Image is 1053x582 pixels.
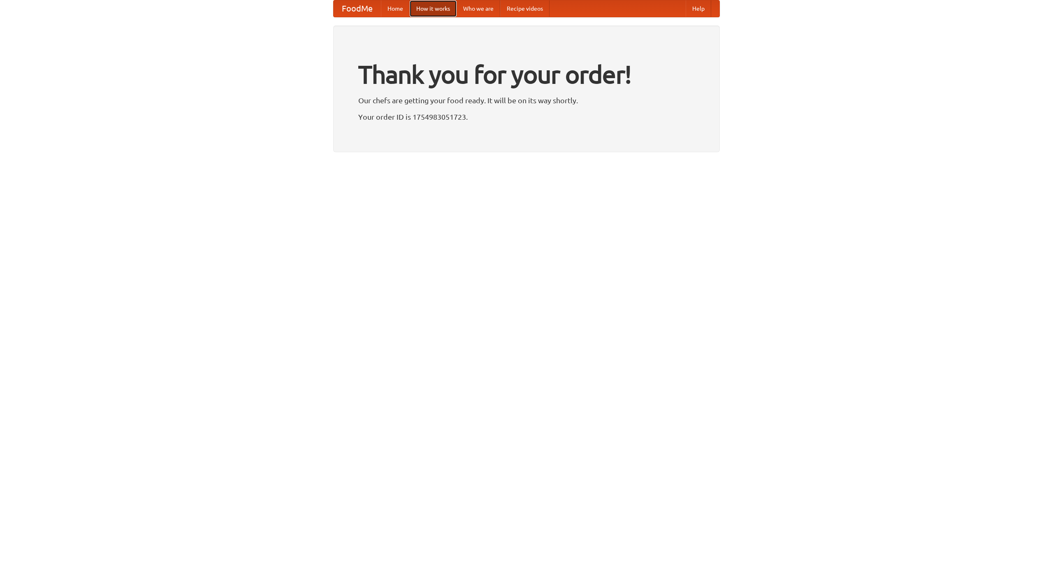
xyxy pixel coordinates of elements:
[358,111,695,123] p: Your order ID is 1754983051723.
[500,0,550,17] a: Recipe videos
[358,55,695,94] h1: Thank you for your order!
[381,0,410,17] a: Home
[686,0,711,17] a: Help
[358,94,695,107] p: Our chefs are getting your food ready. It will be on its way shortly.
[410,0,457,17] a: How it works
[334,0,381,17] a: FoodMe
[457,0,500,17] a: Who we are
